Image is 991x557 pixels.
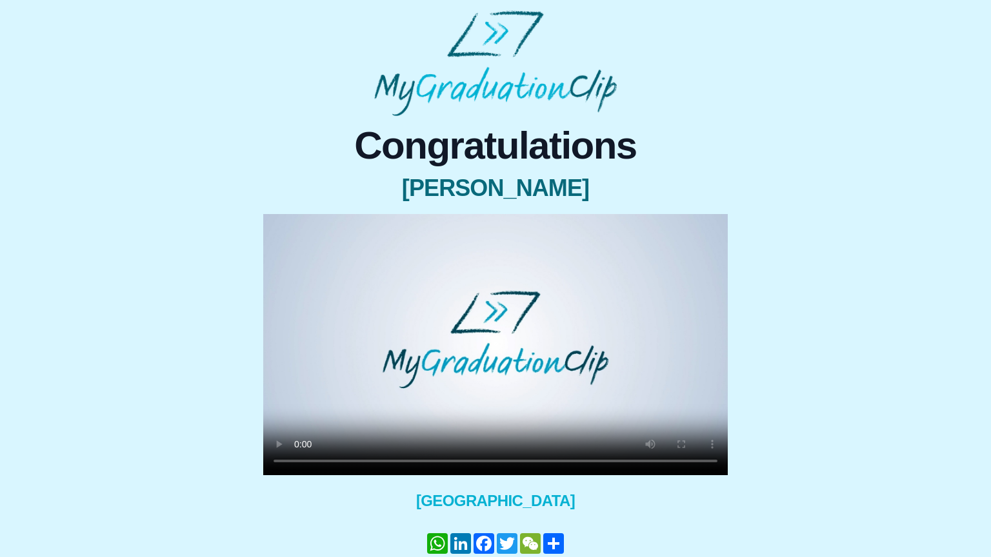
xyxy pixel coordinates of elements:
a: WhatsApp [426,533,449,554]
span: Congratulations [263,126,728,165]
a: Facebook [472,533,495,554]
a: WeChat [519,533,542,554]
a: Share [542,533,565,554]
span: [GEOGRAPHIC_DATA] [263,491,728,511]
a: Twitter [495,533,519,554]
span: [PERSON_NAME] [263,175,728,201]
img: MyGraduationClip [374,10,617,116]
a: LinkedIn [449,533,472,554]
